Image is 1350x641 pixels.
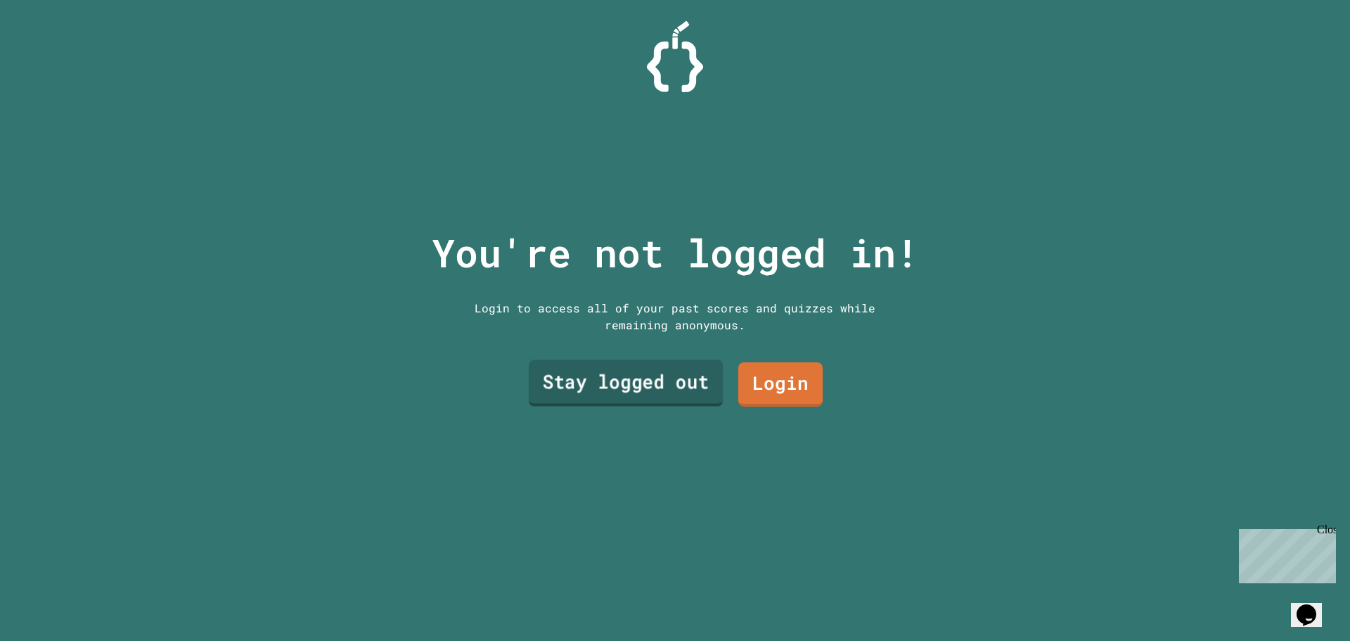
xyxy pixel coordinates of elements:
div: Chat with us now!Close [6,6,97,89]
img: Logo.svg [647,21,703,92]
a: Stay logged out [529,360,723,407]
p: You're not logged in! [432,224,919,282]
iframe: chat widget [1291,585,1336,627]
iframe: chat widget [1233,523,1336,583]
div: Login to access all of your past scores and quizzes while remaining anonymous. [464,300,886,334]
a: Login [738,362,823,407]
